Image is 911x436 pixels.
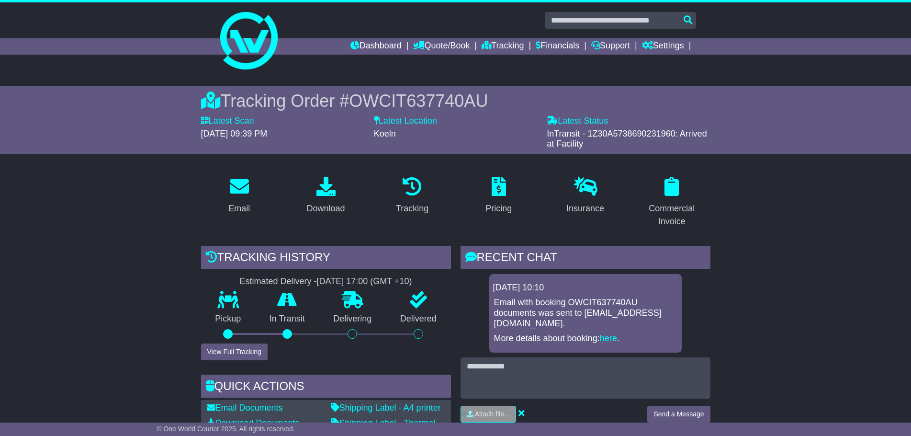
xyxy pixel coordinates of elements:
div: Email [228,202,250,215]
div: Tracking [396,202,428,215]
p: In Transit [255,314,319,324]
a: Pricing [479,173,518,218]
p: Delivering [319,314,386,324]
div: Estimated Delivery - [201,276,451,287]
span: [DATE] 09:39 PM [201,129,268,138]
a: Support [591,38,630,55]
p: Email with booking OWCIT637740AU documents was sent to [EMAIL_ADDRESS][DOMAIN_NAME]. [494,298,677,329]
a: Email [222,173,256,218]
button: View Full Tracking [201,344,268,360]
div: Pricing [485,202,512,215]
label: Latest Location [374,116,437,126]
label: Latest Scan [201,116,254,126]
div: Commercial Invoice [640,202,704,228]
a: Tracking [390,173,435,218]
a: Settings [642,38,684,55]
p: Delivered [386,314,451,324]
a: Email Documents [207,403,283,413]
div: [DATE] 10:10 [493,283,678,293]
a: here [600,333,617,343]
span: OWCIT637740AU [349,91,488,111]
div: Tracking Order # [201,91,710,111]
a: Quote/Book [413,38,470,55]
a: Insurance [560,173,610,218]
div: [DATE] 17:00 (GMT +10) [317,276,412,287]
div: Tracking history [201,246,451,272]
a: Shipping Label - A4 printer [331,403,441,413]
a: Commercial Invoice [633,173,710,231]
span: © One World Courier 2025. All rights reserved. [157,425,295,433]
a: Dashboard [350,38,402,55]
a: Download [300,173,351,218]
div: RECENT CHAT [461,246,710,272]
a: Financials [536,38,579,55]
p: Pickup [201,314,256,324]
label: Latest Status [547,116,608,126]
button: Send a Message [647,406,710,423]
span: Koeln [374,129,396,138]
a: Download Documents [207,418,300,428]
span: InTransit - 1Z30A5738690231960: Arrived at Facility [547,129,707,149]
div: Insurance [566,202,604,215]
div: Quick Actions [201,375,451,401]
a: Tracking [482,38,524,55]
p: More details about booking: . [494,333,677,344]
div: Download [306,202,345,215]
